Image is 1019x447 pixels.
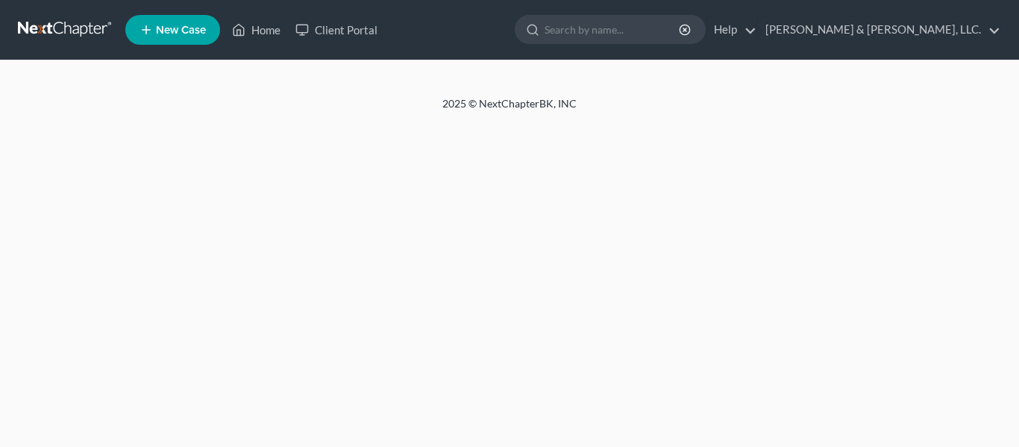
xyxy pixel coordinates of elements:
[288,16,385,43] a: Client Portal
[225,16,288,43] a: Home
[545,16,681,43] input: Search by name...
[156,25,206,36] span: New Case
[706,16,756,43] a: Help
[758,16,1000,43] a: [PERSON_NAME] & [PERSON_NAME], LLC.
[84,96,935,123] div: 2025 © NextChapterBK, INC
